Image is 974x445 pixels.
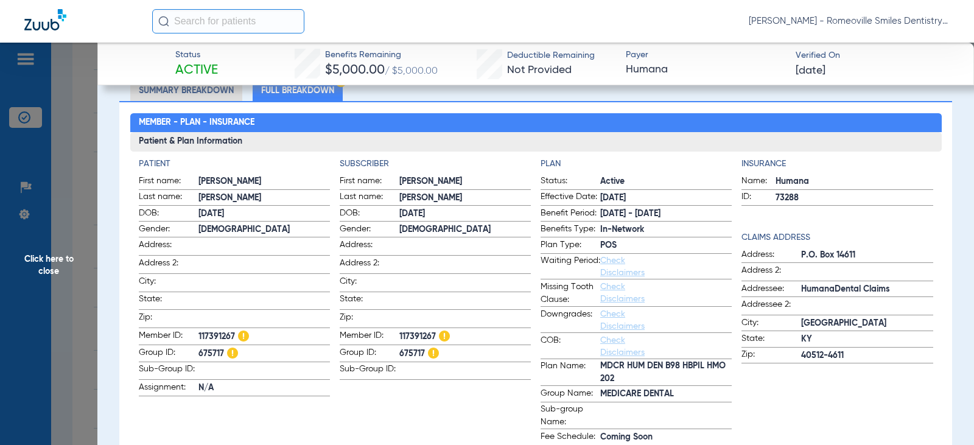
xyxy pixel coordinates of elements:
span: Group Name: [541,387,600,402]
span: COB: [541,334,600,359]
span: Assignment: [139,381,198,396]
span: [GEOGRAPHIC_DATA] [801,317,933,330]
span: 117391267 [198,329,330,345]
span: [PERSON_NAME] [399,192,531,205]
span: Group ID: [139,346,198,362]
span: POS [600,239,732,252]
span: Name: [741,175,776,189]
span: Zip: [741,348,801,363]
a: Check Disclaimers [600,256,645,277]
span: [DATE] [399,208,531,220]
li: Full Breakdown [253,80,343,101]
span: State: [340,293,399,309]
span: Member ID: [340,329,399,345]
img: Hazard [238,331,249,342]
span: [DATE] [198,208,330,220]
span: City: [139,275,198,292]
span: Plan Name: [541,360,600,385]
span: Address 2: [139,257,198,273]
span: Downgrades: [541,308,600,332]
a: Check Disclaimers [600,310,645,331]
span: Addressee 2: [741,298,801,315]
span: Benefits Remaining [325,49,438,61]
span: N/A [198,382,330,394]
span: Last name: [139,191,198,205]
span: Humana [776,175,933,188]
h4: Plan [541,158,732,170]
span: 675717 [198,346,330,362]
span: [PERSON_NAME] - Romeoville Smiles Dentistry [749,15,950,27]
h3: Patient & Plan Information [130,132,942,152]
a: Check Disclaimers [600,336,645,357]
span: [DATE] [796,63,825,79]
span: 117391267 [399,329,531,345]
h4: Insurance [741,158,933,170]
span: DOB: [340,207,399,222]
span: 40512-4611 [801,349,933,362]
li: Summary Breakdown [130,80,242,101]
span: Sub-group Name: [541,403,600,429]
span: Gender: [340,223,399,237]
span: Sub-Group ID: [139,363,198,379]
span: State: [741,332,801,347]
span: Deductible Remaining [507,49,595,62]
img: Hazard [428,348,439,359]
span: Active [600,175,732,188]
span: Last name: [340,191,399,205]
span: Sub-Group ID: [340,363,399,379]
span: [DEMOGRAPHIC_DATA] [399,223,531,236]
a: Check Disclaimers [600,282,645,303]
img: Hazard [439,331,450,342]
h4: Patient [139,158,330,170]
span: Payer [626,49,785,61]
span: [PERSON_NAME] [399,175,531,188]
span: / $5,000.00 [385,66,438,76]
span: First name: [340,175,399,189]
span: Zip: [340,311,399,328]
app-breakdown-title: Subscriber [340,158,531,170]
span: Effective Date: [541,191,600,205]
span: Address: [139,239,198,255]
span: Status [175,49,218,61]
span: ID: [741,191,776,205]
span: Group ID: [340,346,399,362]
span: Coming Soon [600,431,732,444]
span: Fee Schedule: [541,430,600,445]
span: Zip: [139,311,198,328]
span: Address: [741,248,801,263]
span: MDCR HUM DEN B98 HBPIL HMO 202 [600,360,732,385]
span: $5,000.00 [325,64,385,77]
span: Verified On [796,49,955,62]
span: Plan Type: [541,239,600,253]
span: [PERSON_NAME] [198,175,330,188]
span: First name: [139,175,198,189]
span: [PERSON_NAME] [198,192,330,205]
span: City: [340,275,399,292]
span: City: [741,317,801,331]
span: Status: [541,175,600,189]
span: Address 2: [741,264,801,281]
span: Gender: [139,223,198,237]
span: 675717 [399,346,531,362]
span: Address: [340,239,399,255]
span: Address 2: [340,257,399,273]
h4: Claims Address [741,231,933,244]
span: Addressee: [741,282,801,297]
img: Hazard [227,348,238,359]
span: [DATE] [600,192,732,205]
span: HumanaDental Claims [801,283,933,296]
span: KY [801,333,933,346]
span: State: [139,293,198,309]
img: Zuub Logo [24,9,66,30]
span: Missing Tooth Clause: [541,281,600,306]
span: DOB: [139,207,198,222]
span: [DEMOGRAPHIC_DATA] [198,223,330,236]
span: Benefit Period: [541,207,600,222]
input: Search for patients [152,9,304,33]
span: P.O. Box 14611 [801,249,933,262]
span: [DATE] - [DATE] [600,208,732,220]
